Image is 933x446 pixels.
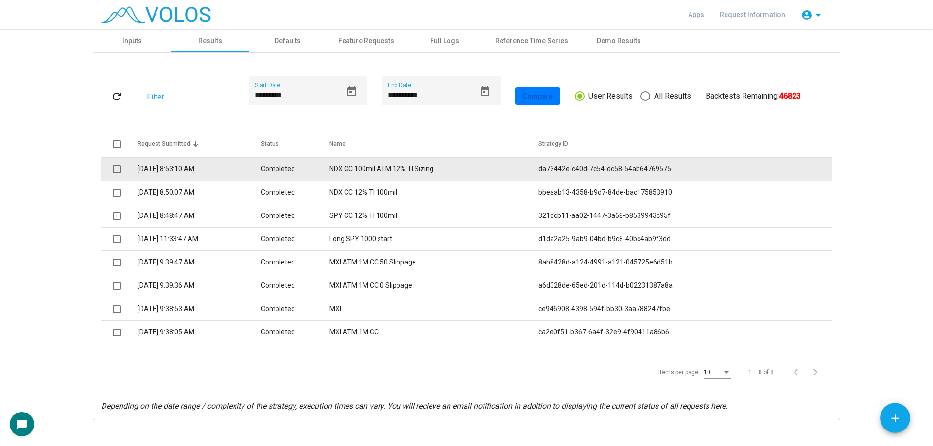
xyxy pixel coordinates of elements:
[585,90,633,102] span: User Results
[261,181,329,204] td: Completed
[779,91,801,100] b: 46823
[138,297,261,321] td: [DATE] 9:38:53 AM
[704,369,731,376] mat-select: Items per page:
[261,321,329,344] td: Completed
[475,82,495,101] button: Open calendar
[538,139,568,148] div: Strategy ID
[538,321,832,344] td: ca2e0f51-b367-6a4f-32e9-4f90411a86b6
[138,158,261,181] td: [DATE] 8:53:10 AM
[111,91,122,102] mat-icon: refresh
[538,139,820,148] div: Strategy ID
[329,158,539,181] td: NDX CC 100mil ATM 12% TI Sizing
[889,412,901,425] mat-icon: add
[495,36,568,46] div: Reference Time Series
[275,36,301,46] div: Defaults
[122,36,142,46] div: Inputs
[329,297,539,321] td: MXI
[538,274,832,297] td: a6d328de-65ed-201d-114d-b02231387a8a
[138,228,261,251] td: [DATE] 11:33:47 AM
[338,36,394,46] div: Feature Requests
[198,36,222,46] div: Results
[809,363,828,382] button: Next page
[538,251,832,274] td: 8ab8428d-a124-4991-a121-045725e6d51b
[680,6,712,23] a: Apps
[261,251,329,274] td: Completed
[329,139,539,148] div: Name
[329,204,539,228] td: SPY CC 12% TI 100mil
[538,181,832,204] td: bbeaab13-4358-b9d7-84de-bac175853910
[138,139,261,148] div: Request Submitted
[138,139,190,148] div: Request Submitted
[138,321,261,344] td: [DATE] 9:38:05 AM
[789,363,809,382] button: Previous page
[329,251,539,274] td: MXI ATM 1M CC 50 Slippage
[650,90,691,102] span: All Results
[658,368,700,377] div: Items per page:
[688,11,704,18] span: Apps
[329,139,346,148] div: Name
[138,274,261,297] td: [DATE] 9:39:36 AM
[261,139,329,148] div: Status
[523,92,553,100] span: Compare
[342,82,362,101] button: Open calendar
[597,36,641,46] div: Demo Results
[880,403,910,433] button: Add icon
[261,158,329,181] td: Completed
[720,11,785,18] span: Request Information
[138,181,261,204] td: [DATE] 8:50:07 AM
[329,321,539,344] td: MXI ATM 1M CC
[138,204,261,228] td: [DATE] 8:48:47 AM
[706,90,801,102] div: Backtests Remaining:
[261,139,279,148] div: Status
[538,158,832,181] td: da73442e-c40d-7c54-dc58-54ab64769575
[16,419,28,430] mat-icon: chat_bubble
[329,181,539,204] td: NDX CC 12% TI 100mil
[538,228,832,251] td: d1da2a25-9ab9-04bd-b9c8-40bc4ab9f3dd
[538,204,832,228] td: 321dcb11-aa02-1447-3a68-b8539943c95f
[261,204,329,228] td: Completed
[430,36,459,46] div: Full Logs
[329,274,539,297] td: MXI ATM 1M CC 0 Slippage
[261,274,329,297] td: Completed
[801,9,812,21] mat-icon: account_circle
[812,9,824,21] mat-icon: arrow_drop_down
[101,401,727,411] i: Depending on the date range / complexity of the strategy, execution times can vary. You will reci...
[748,368,774,377] div: 1 – 8 of 8
[704,369,710,376] span: 10
[261,228,329,251] td: Completed
[712,6,793,23] a: Request Information
[538,297,832,321] td: ce946908-4398-594f-bb30-3aa788247fbe
[138,251,261,274] td: [DATE] 9:39:47 AM
[329,228,539,251] td: Long SPY 1000 start
[515,87,560,105] button: Compare
[261,297,329,321] td: Completed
